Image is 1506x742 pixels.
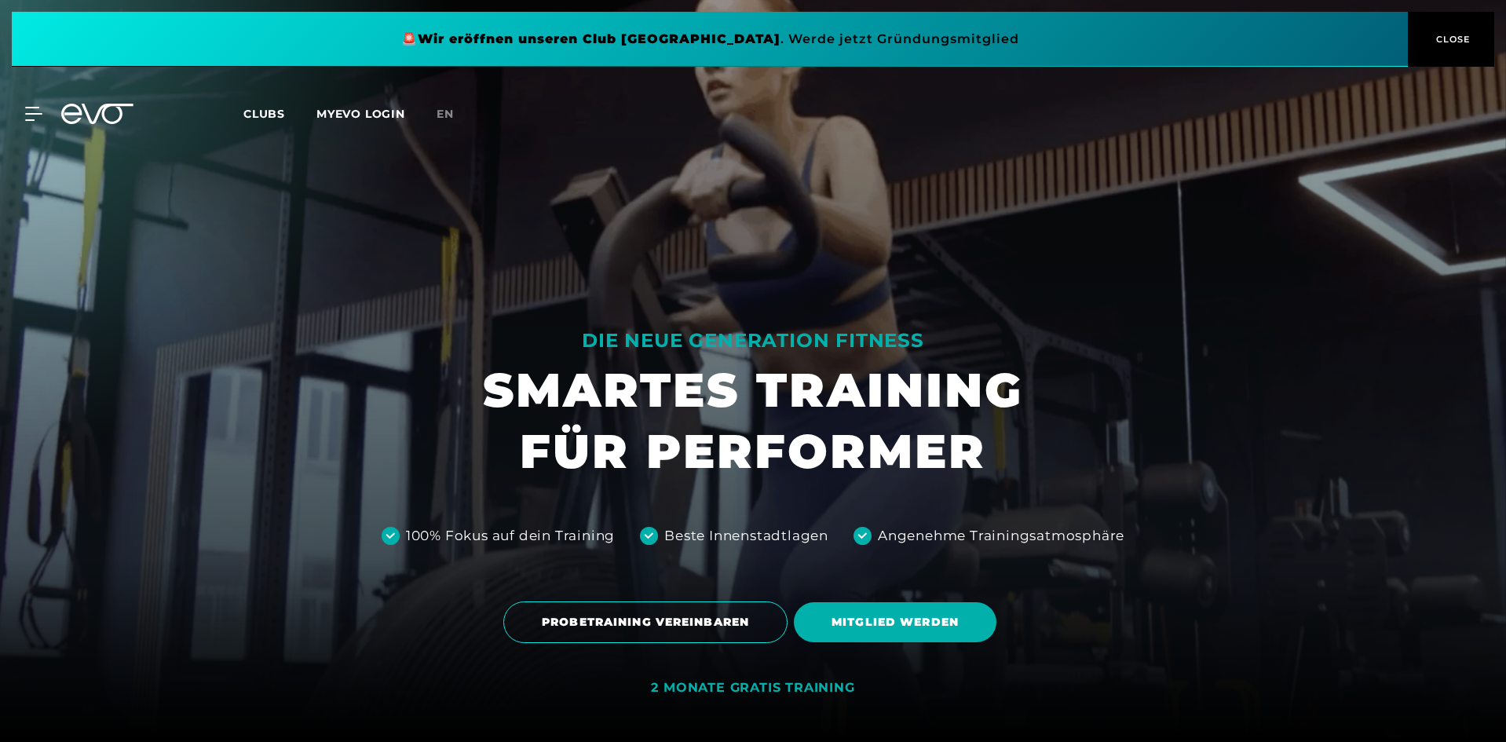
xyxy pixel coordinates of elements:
span: Clubs [243,107,285,121]
a: MITGLIED WERDEN [794,590,1003,654]
span: CLOSE [1432,32,1471,46]
a: Clubs [243,106,316,121]
div: DIE NEUE GENERATION FITNESS [483,328,1023,353]
a: PROBETRAINING VEREINBAREN [503,590,794,655]
span: en [437,107,454,121]
a: en [437,105,473,123]
div: 100% Fokus auf dein Training [406,526,615,546]
h1: SMARTES TRAINING FÜR PERFORMER [483,360,1023,482]
a: MYEVO LOGIN [316,107,405,121]
button: CLOSE [1408,12,1494,67]
span: PROBETRAINING VEREINBAREN [542,614,749,631]
span: MITGLIED WERDEN [832,614,959,631]
div: Beste Innenstadtlagen [664,526,828,546]
div: Angenehme Trainingsatmosphäre [878,526,1124,546]
div: 2 MONATE GRATIS TRAINING [651,680,854,696]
